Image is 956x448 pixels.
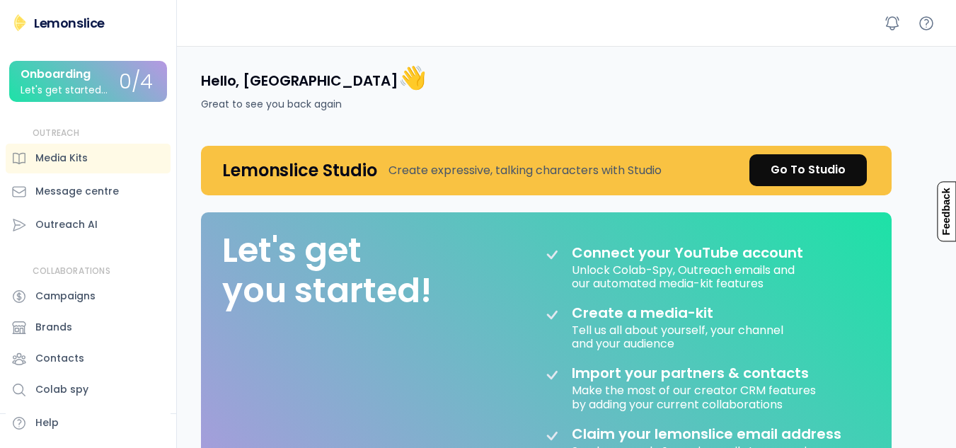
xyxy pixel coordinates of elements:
[749,154,867,186] a: Go To Studio
[33,127,80,139] div: OUTREACH
[201,97,342,112] div: Great to see you back again
[222,230,432,311] div: Let's get you started!
[201,63,427,93] h4: Hello, [GEOGRAPHIC_DATA]
[119,71,153,93] div: 0/4
[35,415,59,430] div: Help
[572,244,803,261] div: Connect your YouTube account
[572,321,786,350] div: Tell us all about yourself, your channel and your audience
[398,62,427,93] font: 👋
[572,261,797,290] div: Unlock Colab-Spy, Outreach emails and our automated media-kit features
[572,381,819,410] div: Make the most of our creator CRM features by adding your current collaborations
[11,14,28,31] img: Lemonslice
[35,320,72,335] div: Brands
[21,68,91,81] div: Onboarding
[35,289,96,304] div: Campaigns
[21,85,108,96] div: Let's get started...
[388,162,662,179] div: Create expressive, talking characters with Studio
[35,217,98,232] div: Outreach AI
[771,161,846,178] div: Go To Studio
[35,351,84,366] div: Contacts
[35,382,88,397] div: Colab spy
[572,425,841,442] div: Claim your lemonslice email address
[35,184,119,199] div: Message centre
[33,265,110,277] div: COLLABORATIONS
[222,159,377,181] h4: Lemonslice Studio
[34,14,105,32] div: Lemonslice
[35,151,88,166] div: Media Kits
[572,364,809,381] div: Import your partners & contacts
[572,304,749,321] div: Create a media-kit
